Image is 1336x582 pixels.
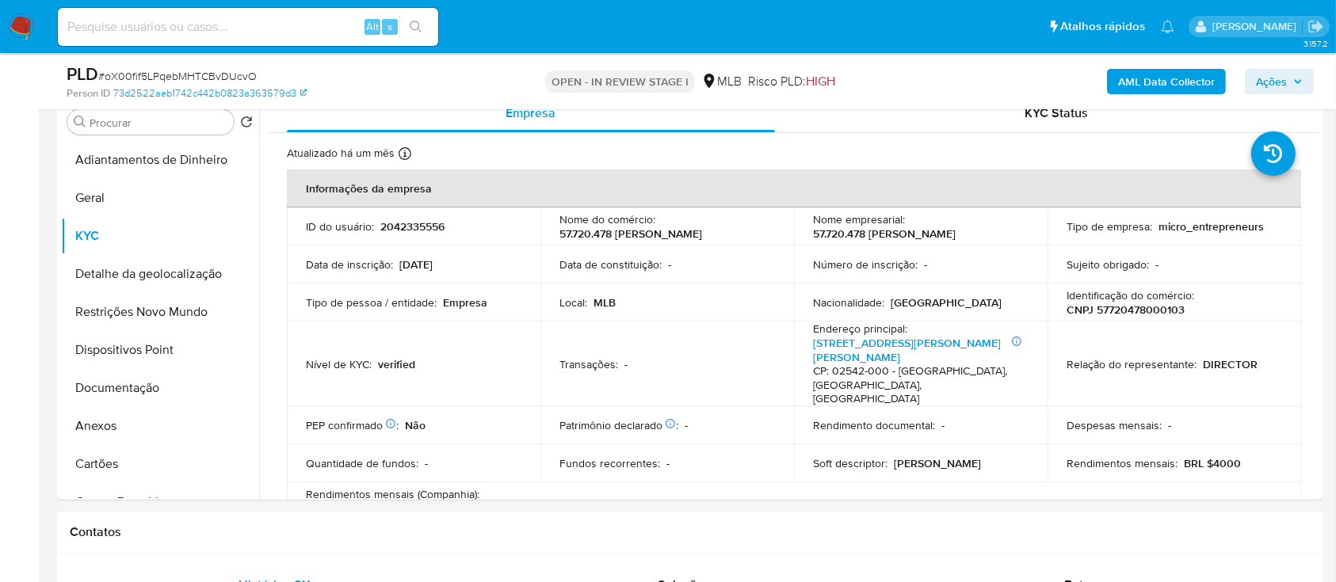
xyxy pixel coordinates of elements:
b: AML Data Collector [1118,69,1215,94]
p: Identificação do comércio : [1067,288,1194,302]
button: search-icon [399,16,432,38]
button: Adiantamentos de Dinheiro [61,141,259,179]
p: 2042335556 [380,219,445,234]
span: HIGH [806,72,835,90]
p: - [624,357,628,371]
p: - [941,418,945,432]
p: [DATE] [399,257,433,272]
p: Rendimento documental : [813,418,935,432]
p: 57.720.478 [PERSON_NAME] [559,226,702,241]
p: Fundos recorrentes : [559,456,660,470]
button: Detalhe da geolocalização [61,255,259,293]
p: 57.720.478 [PERSON_NAME] [813,226,956,241]
p: carlos.guerra@mercadopago.com.br [1212,19,1302,34]
button: Dispositivos Point [61,331,259,369]
a: Sair [1307,18,1324,35]
p: OPEN - IN REVIEW STAGE I [545,70,695,93]
p: Tipo de pessoa / entidade : [306,295,437,310]
p: Não [405,418,426,432]
button: Anexos [61,407,259,445]
p: - [668,257,671,272]
p: Data de inscrição : [306,257,393,272]
h4: CP: 02542-000 - [GEOGRAPHIC_DATA], [GEOGRAPHIC_DATA], [GEOGRAPHIC_DATA] [813,364,1022,406]
p: [PERSON_NAME] [894,456,981,470]
span: 3.157.2 [1304,37,1328,50]
input: Pesquise usuários ou casos... [58,17,438,37]
p: verified [378,357,415,371]
a: 73d2522aeb1742c442b0823a363579d3 [113,86,307,101]
p: Rendimentos mensais (Companhia) : [306,487,479,501]
p: - [666,456,670,470]
p: - [924,257,927,272]
p: Nome do comércio : [559,212,655,226]
a: [STREET_ADDRESS][PERSON_NAME][PERSON_NAME] [813,335,1001,365]
input: Procurar [90,116,227,130]
p: Empresa [443,295,487,310]
p: - [1168,418,1171,432]
p: Atualizado há um mês [287,146,395,161]
p: Endereço principal : [813,321,907,336]
p: Tipo de empresa : [1067,219,1152,234]
p: Despesas mensais : [1067,418,1162,432]
p: MLB [594,295,616,310]
p: Relação do representante : [1067,357,1197,371]
p: micro_entrepreneurs [1159,219,1264,234]
p: Transações : [559,357,618,371]
button: Procurar [74,116,86,128]
p: BRL $4000 [1184,456,1241,470]
p: - [685,418,688,432]
button: Retornar ao pedido padrão [240,116,253,133]
span: s [387,19,392,34]
span: Ações [1256,69,1287,94]
p: Número de inscrição : [813,257,918,272]
a: Notificações [1161,20,1174,33]
span: KYC Status [1025,104,1088,122]
button: Geral [61,179,259,217]
p: DIRECTOR [1203,357,1258,371]
th: Informações da empresa [287,169,1301,207]
span: Risco PLD: [748,73,835,90]
p: Quantidade de fundos : [306,456,418,470]
button: Contas Bancárias [61,483,259,521]
p: Data de constituição : [559,257,662,272]
button: KYC [61,217,259,255]
button: Ações [1245,69,1314,94]
b: Person ID [67,86,110,101]
p: Sujeito obrigado : [1067,257,1149,272]
p: ID do usuário : [306,219,374,234]
p: [GEOGRAPHIC_DATA] [891,295,1002,310]
span: Empresa [506,104,555,122]
span: Alt [366,19,379,34]
button: AML Data Collector [1107,69,1226,94]
p: Nível de KYC : [306,357,372,371]
p: PEP confirmado : [306,418,399,432]
p: - [425,456,428,470]
span: # oX00fif5LPqebMHTCBvDUcvO [98,68,257,84]
p: - [1155,257,1159,272]
p: Local : [559,295,587,310]
div: MLB [701,73,742,90]
p: Nacionalidade : [813,295,884,310]
p: Soft descriptor : [813,456,887,470]
span: Atalhos rápidos [1060,18,1145,35]
button: Restrições Novo Mundo [61,293,259,331]
h1: Contatos [70,524,1311,540]
p: Nome empresarial : [813,212,905,226]
p: Patrimônio declarado : [559,418,678,432]
p: Rendimentos mensais : [1067,456,1178,470]
button: Cartões [61,445,259,483]
p: CNPJ 57720478000103 [1067,302,1185,317]
b: PLD [67,61,98,86]
button: Documentação [61,369,259,407]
